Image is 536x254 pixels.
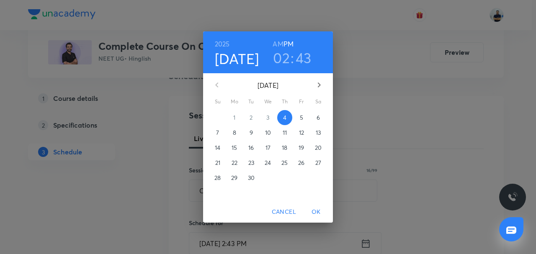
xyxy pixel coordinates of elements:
span: Fr [294,97,309,106]
button: 30 [244,170,259,185]
p: 12 [299,128,304,137]
button: 12 [294,125,309,140]
button: 20 [311,140,326,155]
p: 15 [232,144,237,152]
button: 25 [277,155,292,170]
button: 29 [227,170,242,185]
p: 19 [299,144,304,152]
button: 13 [311,125,326,140]
button: 14 [210,140,225,155]
p: [DATE] [227,80,309,90]
span: Su [210,97,225,106]
button: AM [273,38,283,50]
button: 19 [294,140,309,155]
button: OK [303,204,330,220]
p: 26 [298,159,304,167]
button: 7 [210,125,225,140]
button: 2025 [215,38,230,50]
p: 20 [315,144,322,152]
span: Tu [244,97,259,106]
span: OK [306,207,326,217]
p: 27 [315,159,321,167]
button: 22 [227,155,242,170]
span: Mo [227,97,242,106]
p: 13 [316,128,321,137]
p: 6 [317,113,320,122]
p: 10 [265,128,271,137]
button: 21 [210,155,225,170]
p: 16 [248,144,254,152]
button: 23 [244,155,259,170]
p: 11 [283,128,287,137]
button: 02 [273,49,290,67]
p: 22 [232,159,237,167]
span: Cancel [272,207,296,217]
button: 11 [277,125,292,140]
button: 10 [260,125,276,140]
p: 14 [215,144,220,152]
button: 8 [227,125,242,140]
span: We [260,97,276,106]
p: 9 [250,128,253,137]
button: 17 [260,140,276,155]
p: 25 [281,159,288,167]
p: 29 [231,174,237,182]
button: 9 [244,125,259,140]
p: 7 [216,128,219,137]
h3: : [291,49,294,67]
button: 15 [227,140,242,155]
button: 24 [260,155,276,170]
p: 24 [265,159,271,167]
button: 16 [244,140,259,155]
p: 28 [214,174,221,182]
p: 8 [233,128,236,137]
button: [DATE] [215,50,259,67]
button: 6 [311,110,326,125]
span: Th [277,97,292,106]
button: 43 [296,49,312,67]
span: Sa [311,97,326,106]
p: 5 [300,113,303,122]
button: 18 [277,140,292,155]
button: Cancel [268,204,299,220]
p: 21 [215,159,220,167]
button: 26 [294,155,309,170]
button: 27 [311,155,326,170]
button: PM [283,38,294,50]
p: 4 [283,113,286,122]
button: 4 [277,110,292,125]
p: 23 [248,159,254,167]
p: 18 [282,144,287,152]
button: 28 [210,170,225,185]
p: 30 [248,174,255,182]
p: 17 [265,144,271,152]
button: 5 [294,110,309,125]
